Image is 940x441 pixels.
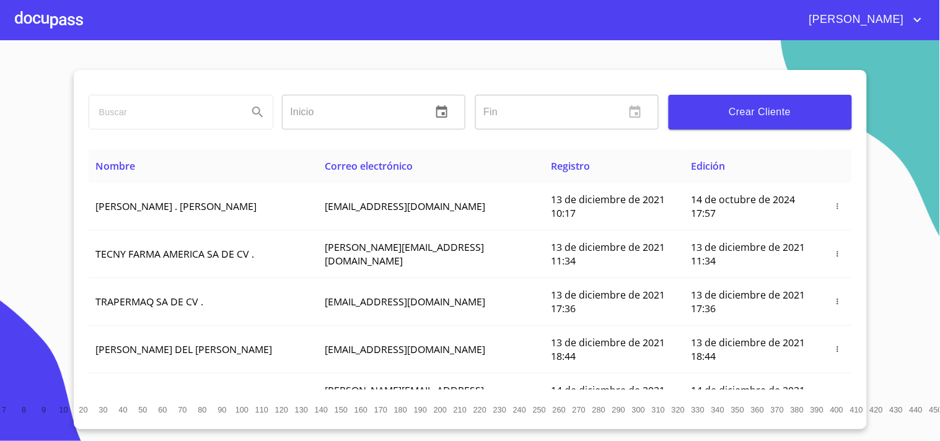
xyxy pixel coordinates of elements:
input: search [89,95,238,129]
span: TRAPERMAQ SA DE CV . [96,295,204,308]
span: 13 de diciembre de 2021 11:34 [692,240,806,268]
span: 70 [178,405,187,414]
span: 9 [42,405,46,414]
span: 13 de diciembre de 2021 17:36 [692,288,806,315]
span: 260 [553,405,566,414]
span: 390 [810,405,824,414]
button: 110 [252,400,272,419]
span: 420 [870,405,883,414]
button: 80 [193,400,213,419]
button: 150 [332,400,351,419]
button: 120 [272,400,292,419]
span: 220 [473,405,486,414]
span: 210 [454,405,467,414]
span: 290 [612,405,625,414]
button: 170 [371,400,391,419]
span: 8 [22,405,26,414]
button: 9 [34,400,54,419]
span: Correo electrónico [325,159,413,173]
span: 350 [731,405,744,414]
button: 370 [768,400,788,419]
span: 150 [335,405,348,414]
span: Crear Cliente [679,103,842,121]
button: 330 [688,400,708,419]
button: 310 [649,400,669,419]
span: 14 de diciembre de 2021 11:46 [692,383,806,411]
span: 20 [79,405,87,414]
button: 50 [133,400,153,419]
button: 240 [510,400,530,419]
button: account of current user [800,10,925,30]
span: 330 [692,405,705,414]
span: 400 [830,405,843,414]
span: 14 de octubre de 2024 17:57 [692,193,796,220]
button: 350 [728,400,748,419]
span: 60 [158,405,167,414]
span: 170 [374,405,387,414]
button: 420 [867,400,887,419]
span: 430 [890,405,903,414]
span: 200 [434,405,447,414]
span: Nombre [96,159,136,173]
button: 90 [213,400,232,419]
span: 13 de diciembre de 2021 17:36 [551,288,665,315]
span: 13 de diciembre de 2021 18:44 [551,336,665,363]
span: 300 [632,405,645,414]
span: 270 [573,405,586,414]
button: Search [243,97,273,127]
span: 90 [217,405,226,414]
span: 120 [275,405,288,414]
button: 320 [669,400,688,419]
span: [PERSON_NAME] . [PERSON_NAME] [96,199,257,213]
span: [EMAIL_ADDRESS][DOMAIN_NAME] [325,199,485,213]
button: 290 [609,400,629,419]
button: 8 [14,400,34,419]
span: TECNY FARMA AMERICA SA DE CV . [96,247,255,261]
button: 20 [74,400,94,419]
span: 110 [255,405,268,414]
span: 240 [513,405,526,414]
button: 180 [391,400,411,419]
span: [PERSON_NAME][EMAIL_ADDRESS][DOMAIN_NAME] [325,240,484,268]
button: 30 [94,400,113,419]
span: 130 [295,405,308,414]
span: 250 [533,405,546,414]
span: Edición [692,159,726,173]
button: 380 [788,400,807,419]
button: 70 [173,400,193,419]
span: 190 [414,405,427,414]
span: 40 [118,405,127,414]
span: Registro [551,159,590,173]
span: 230 [493,405,506,414]
span: 440 [910,405,923,414]
button: 130 [292,400,312,419]
button: 190 [411,400,431,419]
button: 140 [312,400,332,419]
span: 360 [751,405,764,414]
button: 280 [589,400,609,419]
button: 60 [153,400,173,419]
button: 210 [450,400,470,419]
button: 340 [708,400,728,419]
span: 80 [198,405,206,414]
button: 410 [847,400,867,419]
span: 7 [2,405,6,414]
span: 50 [138,405,147,414]
span: 310 [652,405,665,414]
span: [EMAIL_ADDRESS][DOMAIN_NAME] [325,343,485,356]
span: 280 [592,405,605,414]
button: 390 [807,400,827,419]
span: 320 [672,405,685,414]
span: [PERSON_NAME] DEL [PERSON_NAME] [96,343,273,356]
span: [PERSON_NAME][EMAIL_ADDRESS][DOMAIN_NAME] [325,383,484,411]
button: 270 [569,400,589,419]
span: 340 [711,405,724,414]
span: 140 [315,405,328,414]
span: 13 de diciembre de 2021 11:34 [551,240,665,268]
span: [EMAIL_ADDRESS][DOMAIN_NAME] [325,295,485,308]
button: 250 [530,400,550,419]
span: 10 [59,405,68,414]
span: 13 de diciembre de 2021 10:17 [551,193,665,220]
button: 260 [550,400,569,419]
button: 440 [907,400,926,419]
